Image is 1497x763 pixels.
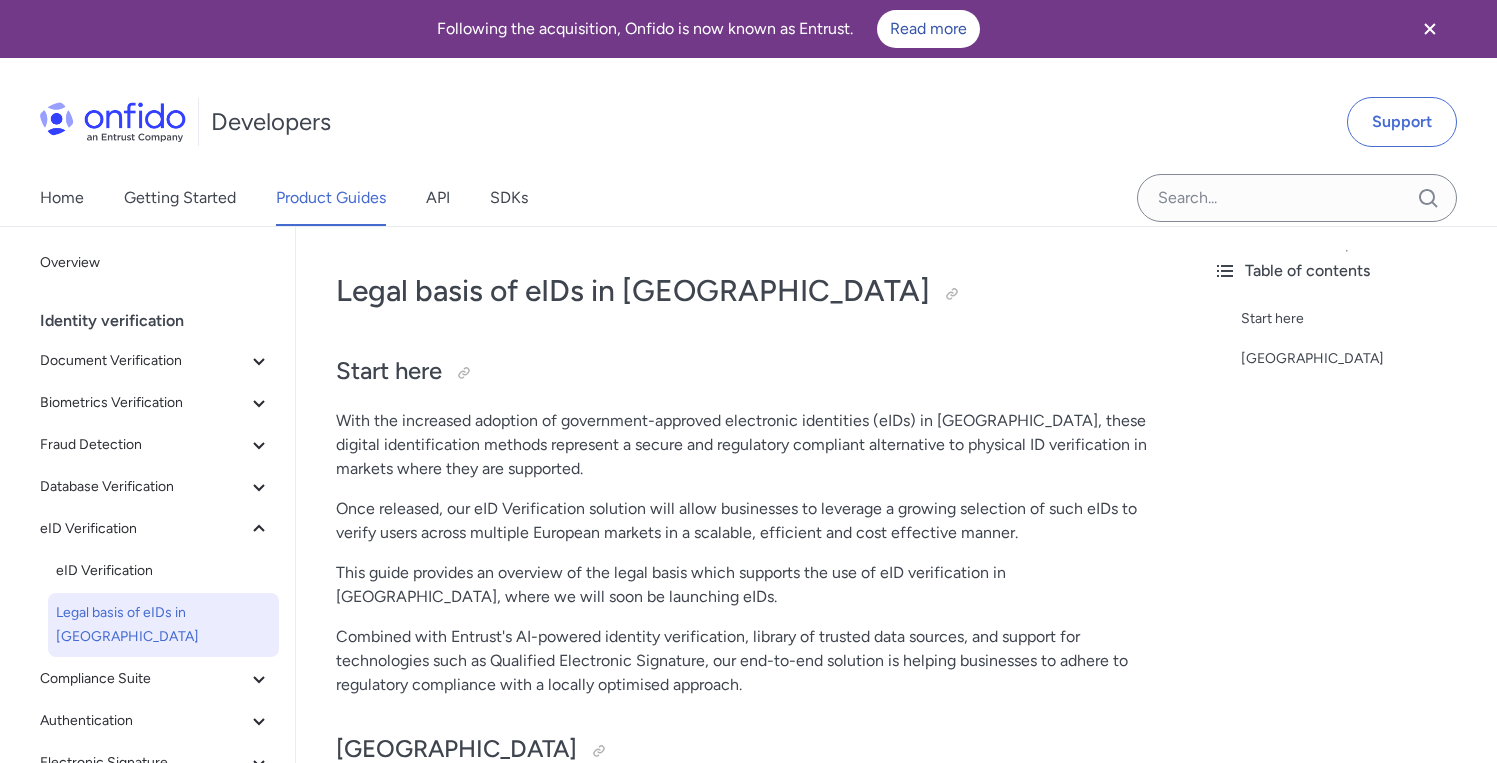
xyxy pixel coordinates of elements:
[32,659,279,699] button: Compliance Suite
[40,301,287,341] div: Identity verification
[336,561,1157,609] p: This guide provides an overview of the legal basis which supports the use of eID verification in ...
[1241,307,1481,331] a: Start here
[32,383,279,423] button: Biometrics Verification
[40,517,247,541] span: eID Verification
[1393,4,1467,54] button: Close banner
[336,355,1157,389] h2: Start here
[40,475,247,499] span: Database Verification
[32,243,279,283] a: Overview
[40,391,247,415] span: Biometrics Verification
[40,102,186,142] img: Onfido Logo
[1347,97,1457,147] a: Support
[56,559,271,583] span: eID Verification
[490,170,528,226] a: SDKs
[426,170,450,226] a: API
[336,271,1157,311] h1: Legal basis of eIDs in [GEOGRAPHIC_DATA]
[1418,17,1442,41] svg: Close banner
[32,341,279,381] button: Document Verification
[48,593,279,657] a: Legal basis of eIDs in [GEOGRAPHIC_DATA]
[40,251,271,275] span: Overview
[877,10,980,48] a: Read more
[32,509,279,549] button: eID Verification
[336,625,1157,697] p: Combined with Entrust's AI-powered identity verification, library of trusted data sources, and su...
[24,10,1393,48] div: Following the acquisition, Onfido is now known as Entrust.
[40,709,247,733] span: Authentication
[32,701,279,741] button: Authentication
[336,497,1157,545] p: Once released, our eID Verification solution will allow businesses to leverage a growing selectio...
[32,467,279,507] button: Database Verification
[1241,347,1481,371] a: [GEOGRAPHIC_DATA]
[211,106,331,138] h1: Developers
[40,349,247,373] span: Document Verification
[1213,259,1481,283] div: Table of contents
[276,170,386,226] a: Product Guides
[40,433,247,457] span: Fraud Detection
[40,170,84,226] a: Home
[40,667,247,691] span: Compliance Suite
[56,601,271,649] span: Legal basis of eIDs in [GEOGRAPHIC_DATA]
[32,425,279,465] button: Fraud Detection
[336,409,1157,481] p: With the increased adoption of government-approved electronic identities (eIDs) in [GEOGRAPHIC_DA...
[48,551,279,591] a: eID Verification
[1137,174,1457,222] input: Onfido search input field
[124,170,236,226] a: Getting Started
